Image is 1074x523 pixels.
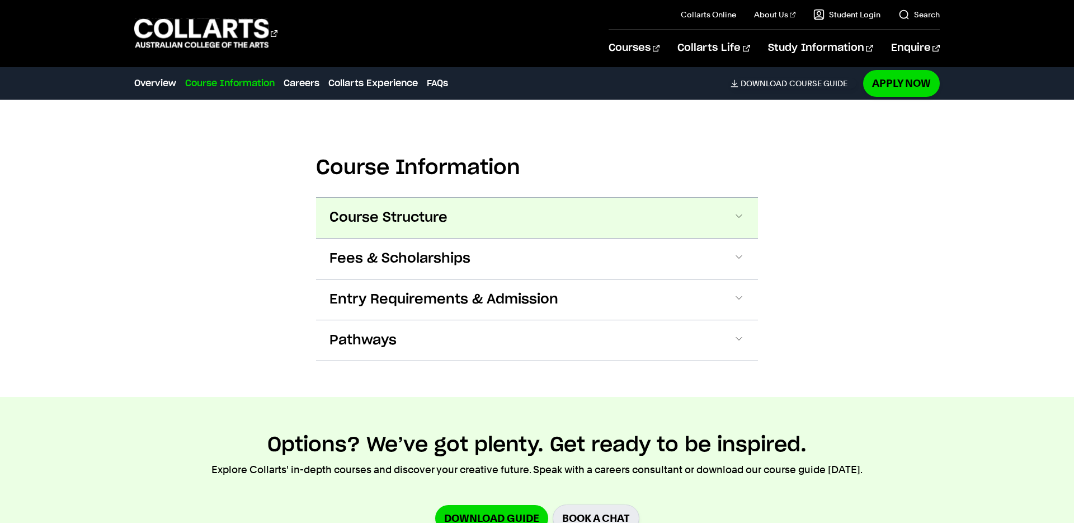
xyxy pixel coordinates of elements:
a: Course Information [185,77,275,90]
span: Pathways [329,331,397,349]
span: Entry Requirements & Admission [329,291,558,309]
a: Study Information [768,30,873,67]
span: Fees & Scholarships [329,250,470,268]
button: Fees & Scholarships [316,239,758,279]
h2: Options? We’ve got plenty. Get ready to be inspired. [267,433,807,457]
a: Search [898,9,940,20]
a: Overview [134,77,176,90]
a: About Us [754,9,795,20]
button: Pathways [316,320,758,361]
button: Course Structure [316,198,758,238]
a: Collarts Experience [328,77,418,90]
a: Student Login [813,9,880,20]
a: Enquire [891,30,940,67]
a: Careers [284,77,319,90]
div: Go to homepage [134,17,277,49]
a: Courses [609,30,660,67]
p: Explore Collarts' in-depth courses and discover your creative future. Speak with a careers consul... [211,462,863,478]
a: FAQs [427,77,448,90]
span: Course Structure [329,209,447,227]
span: Download [741,78,787,88]
a: Collarts Life [677,30,750,67]
a: DownloadCourse Guide [731,78,856,88]
a: Collarts Online [681,9,736,20]
a: Apply Now [863,70,940,96]
button: Entry Requirements & Admission [316,279,758,320]
h2: Course Information [316,156,758,180]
